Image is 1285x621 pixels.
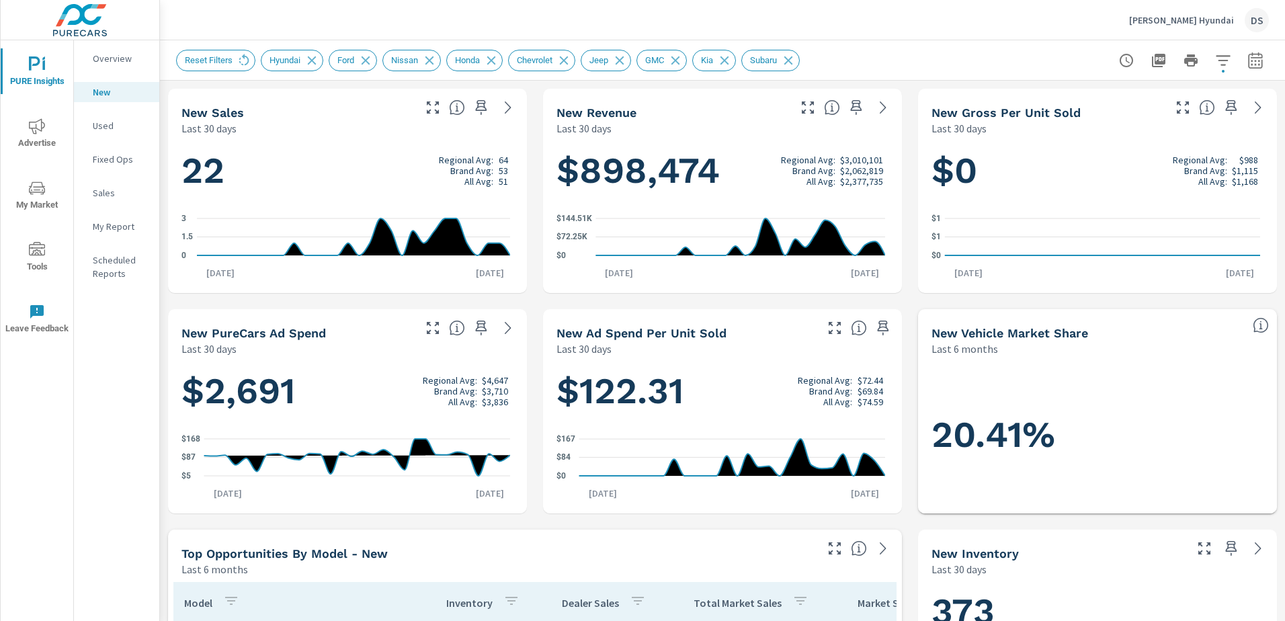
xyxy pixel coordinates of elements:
text: $84 [556,452,571,462]
div: Kia [692,50,736,71]
span: Tools [5,242,69,275]
p: 51 [499,176,508,187]
span: GMC [637,55,672,65]
span: Average gross profit generated by the dealership for each vehicle sold over the selected date ran... [1199,99,1215,116]
p: Overview [93,52,149,65]
text: $87 [181,452,196,462]
span: Nissan [383,55,426,65]
p: Regional Avg: [439,155,493,165]
text: $0 [931,251,941,260]
p: Last 30 days [556,120,612,136]
button: Make Fullscreen [824,538,845,559]
span: PURE Insights [5,56,69,89]
p: Last 6 months [931,341,998,357]
p: Used [93,119,149,132]
a: See more details in report [497,317,519,339]
p: Regional Avg: [423,375,477,386]
span: Total sales revenue over the selected date range. [Source: This data is sourced from the dealer’s... [824,99,840,116]
p: [DATE] [204,487,251,500]
p: Dealer Sales [562,596,619,610]
p: Last 30 days [181,341,237,357]
p: $988 [1239,155,1258,165]
p: $72.44 [858,375,883,386]
p: Brand Avg: [792,165,835,176]
p: Regional Avg: [798,375,852,386]
div: Sales [74,183,159,203]
p: Last 30 days [931,561,987,577]
div: Chevrolet [508,50,575,71]
div: Jeep [581,50,631,71]
p: Last 30 days [931,120,987,136]
p: Regional Avg: [1173,155,1227,165]
span: Total cost of media for all PureCars channels for the selected dealership group over the selected... [449,320,465,336]
div: My Report [74,216,159,237]
p: Market Share [858,596,920,610]
h1: $122.31 [556,368,888,414]
p: Scheduled Reports [93,253,149,280]
p: Fixed Ops [93,153,149,166]
p: All Avg: [806,176,835,187]
div: Ford [329,50,377,71]
span: Reset Filters [177,55,241,65]
text: $1 [931,214,941,223]
h1: $0 [931,148,1263,194]
p: All Avg: [823,397,852,407]
span: Honda [447,55,488,65]
span: Subaru [742,55,785,65]
p: $3,836 [482,397,508,407]
h1: 22 [181,148,513,194]
div: GMC [636,50,687,71]
h5: New Gross Per Unit Sold [931,106,1081,120]
p: $1,168 [1232,176,1258,187]
h5: Top Opportunities by Model - New [181,546,388,561]
h5: New Sales [181,106,244,120]
span: My Market [5,180,69,213]
span: Save this to your personalized report [845,97,867,118]
span: Save this to your personalized report [1220,538,1242,559]
button: Make Fullscreen [422,97,444,118]
a: See more details in report [1247,538,1269,559]
p: [DATE] [466,266,513,280]
p: 64 [499,155,508,165]
span: Save this to your personalized report [470,97,492,118]
span: Chevrolet [509,55,561,65]
p: Sales [93,186,149,200]
p: $2,377,735 [840,176,883,187]
a: See more details in report [497,97,519,118]
text: 1.5 [181,233,193,242]
text: 0 [181,251,186,260]
h5: New Revenue [556,106,636,120]
p: Brand Avg: [434,386,477,397]
span: Leave Feedback [5,304,69,337]
button: "Export Report to PDF" [1145,47,1172,74]
text: 3 [181,214,186,223]
div: Hyundai [261,50,323,71]
p: My Report [93,220,149,233]
p: [PERSON_NAME] Hyundai [1129,14,1234,26]
a: See more details in report [1247,97,1269,118]
text: $0 [556,251,566,260]
p: Inventory [446,596,493,610]
span: Hyundai [261,55,308,65]
p: Last 30 days [556,341,612,357]
p: $3,010,101 [840,155,883,165]
span: Kia [693,55,721,65]
p: [DATE] [945,266,992,280]
text: $167 [556,434,575,444]
div: nav menu [1,40,73,349]
span: Save this to your personalized report [1220,97,1242,118]
p: $4,647 [482,375,508,386]
p: $1,115 [1232,165,1258,176]
button: Make Fullscreen [1194,538,1215,559]
text: $1 [931,233,941,242]
div: DS [1245,8,1269,32]
p: $74.59 [858,397,883,407]
p: $2,062,819 [840,165,883,176]
p: $3,710 [482,386,508,397]
span: Ford [329,55,362,65]
span: Jeep [581,55,616,65]
span: Number of vehicles sold by the dealership over the selected date range. [Source: This data is sou... [449,99,465,116]
p: 53 [499,165,508,176]
div: Overview [74,48,159,69]
h1: $898,474 [556,148,888,194]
